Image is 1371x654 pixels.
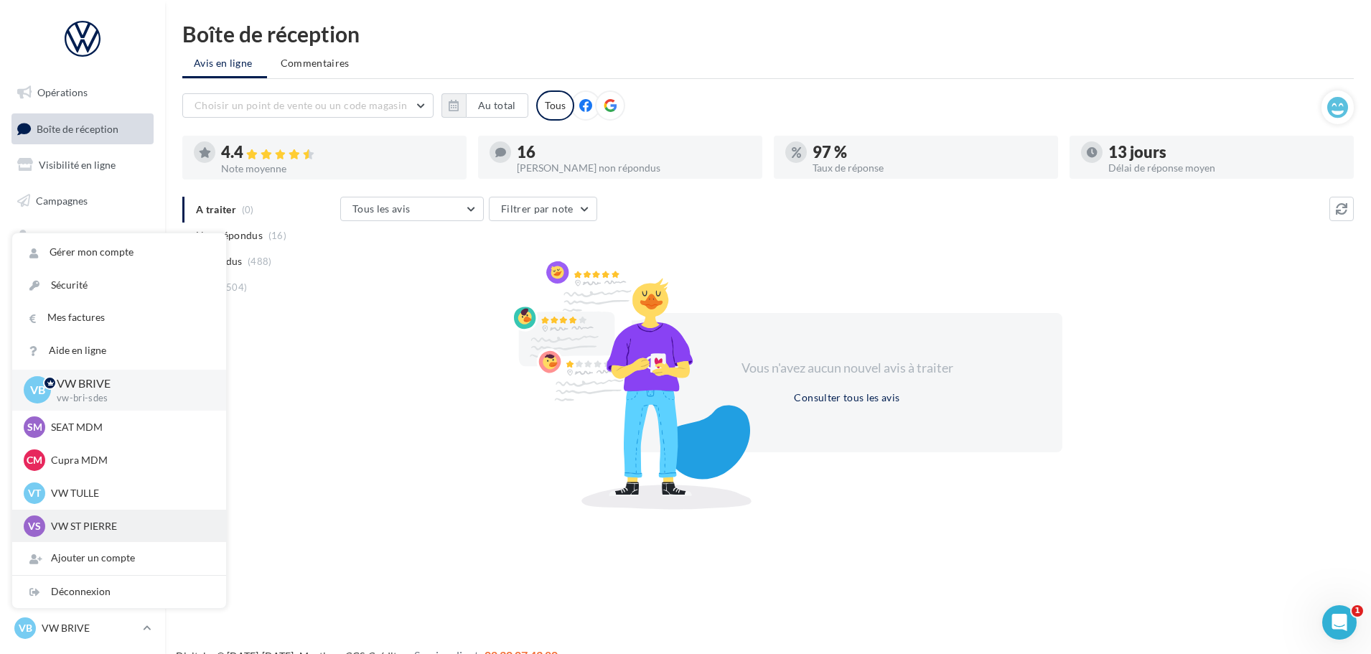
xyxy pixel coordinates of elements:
div: Déconnexion [12,576,226,608]
a: Médiathèque [9,257,156,287]
div: 16 [517,144,751,160]
span: Visibilité en ligne [39,159,116,171]
a: ASSETS PERSONNALISABLES [9,329,156,371]
p: VW ST PIERRE [51,519,209,533]
span: SM [27,420,42,434]
a: Boîte de réception [9,113,156,144]
a: Aide en ligne [12,335,226,367]
div: [PERSON_NAME] non répondus [517,163,751,173]
div: Ajouter un compte [12,542,226,574]
p: Cupra MDM [51,453,209,467]
button: Au total [441,93,528,118]
span: (488) [248,256,272,267]
a: Campagnes [9,186,156,216]
div: Vous n'avez aucun nouvel avis à traiter [724,359,970,378]
a: Mes factures [12,302,226,334]
p: SEAT MDM [51,420,209,434]
a: VB VW BRIVE [11,615,154,642]
div: Boîte de réception [182,23,1354,45]
div: Délai de réponse moyen [1108,163,1342,173]
p: VW BRIVE [57,375,203,392]
p: VW BRIVE [42,621,137,635]
a: Sécurité [12,269,226,302]
span: Boîte de réception [37,122,118,134]
div: Taux de réponse [813,163,1047,173]
span: Campagnes [36,195,88,207]
a: Opérations [9,78,156,108]
span: Contacts [36,230,76,242]
span: Tous les avis [352,202,411,215]
span: Opérations [37,86,88,98]
span: VB [19,621,32,635]
a: Gérer mon compte [12,236,226,268]
span: VT [28,486,41,500]
span: VS [28,519,41,533]
div: 4.4 [221,144,455,161]
span: (16) [268,230,286,241]
a: Contacts [9,222,156,252]
button: Choisir un point de vente ou un code magasin [182,93,434,118]
span: 1 [1352,605,1363,617]
iframe: Intercom live chat [1322,605,1357,640]
span: Choisir un point de vente ou un code magasin [195,99,407,111]
button: Consulter tous les avis [788,389,905,406]
span: Non répondus [196,228,263,243]
a: Visibilité en ligne [9,150,156,180]
a: Calendrier [9,293,156,323]
span: VB [30,382,45,398]
div: Tous [536,90,574,121]
span: Commentaires [281,56,350,70]
span: CM [27,453,42,467]
div: 13 jours [1108,144,1342,160]
p: VW TULLE [51,486,209,500]
button: Filtrer par note [489,197,597,221]
button: Au total [466,93,528,118]
div: 97 % [813,144,1047,160]
div: Note moyenne [221,164,455,174]
button: Tous les avis [340,197,484,221]
span: (504) [223,281,248,293]
p: vw-bri-sdes [57,392,203,405]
